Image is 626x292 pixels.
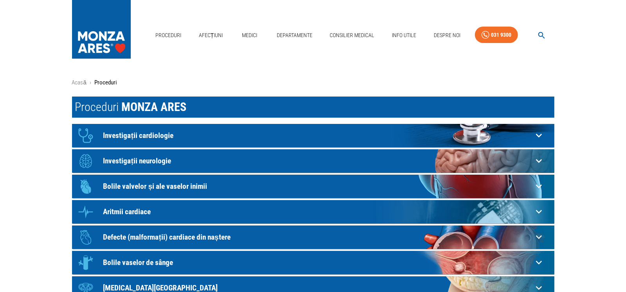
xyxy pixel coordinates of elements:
[196,27,226,43] a: Afecțiuni
[491,30,511,40] div: 031 9300
[72,97,554,118] h1: Proceduri
[90,78,91,87] li: ›
[72,226,554,249] div: IconDefecte (malformații) cardiace din naștere
[103,284,533,292] p: [MEDICAL_DATA][GEOGRAPHIC_DATA]
[72,149,554,173] div: IconInvestigații neurologie
[72,251,554,274] div: IconBolile vaselor de sânge
[72,78,554,87] nav: breadcrumb
[72,124,554,147] div: IconInvestigații cardiologie
[475,27,518,43] a: 031 9300
[103,182,533,190] p: Bolile valvelor și ale vaselor inimii
[74,226,97,249] div: Icon
[103,258,533,267] p: Bolile vaselor de sânge
[74,124,97,147] div: Icon
[431,27,464,43] a: Despre Noi
[74,200,97,224] div: Icon
[122,100,187,114] span: MONZA ARES
[74,149,97,173] div: Icon
[72,200,554,224] div: IconAritmii cardiace
[72,175,554,198] div: IconBolile valvelor și ale vaselor inimii
[237,27,262,43] a: Medici
[103,233,533,241] p: Defecte (malformații) cardiace din naștere
[103,131,533,140] p: Investigații cardiologie
[103,208,533,216] p: Aritmii cardiace
[152,27,184,43] a: Proceduri
[327,27,377,43] a: Consilier Medical
[74,251,97,274] div: Icon
[103,157,533,165] p: Investigații neurologie
[94,78,117,87] p: Proceduri
[74,175,97,198] div: Icon
[274,27,316,43] a: Departamente
[389,27,419,43] a: Info Utile
[72,79,87,86] a: Acasă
